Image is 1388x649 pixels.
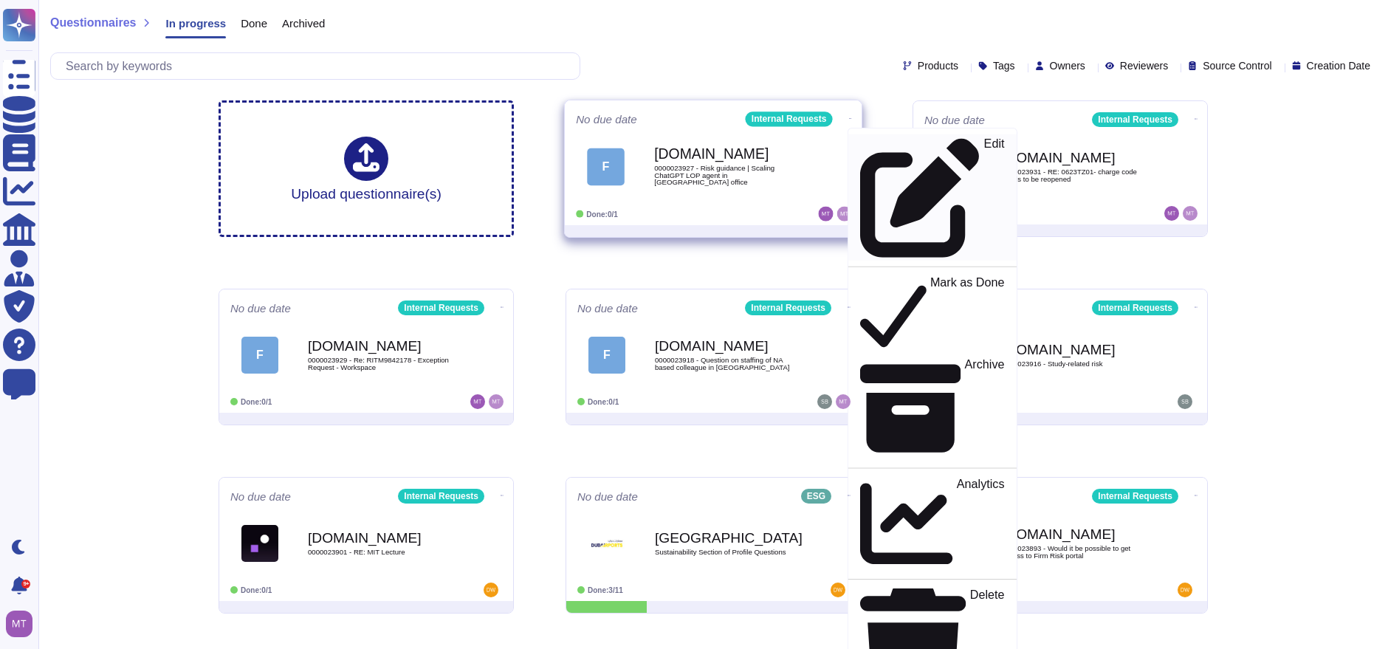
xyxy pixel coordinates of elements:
[654,165,803,186] span: 0000023927 - Risk guidance | Scaling ChatGPT LOP agent in [GEOGRAPHIC_DATA] office
[588,337,625,374] div: F
[50,17,136,29] span: Questionnaires
[241,398,272,406] span: Done: 0/1
[588,586,623,594] span: Done: 3/11
[282,18,325,29] span: Archived
[308,339,456,353] b: [DOMAIN_NAME]
[1164,206,1179,221] img: user
[836,394,851,409] img: user
[930,277,1005,352] p: Mark as Done
[655,549,803,556] span: Sustainability Section of Profile Questions
[1178,394,1192,409] img: user
[1120,61,1168,71] span: Reviewers
[848,355,1017,462] a: Archive
[241,337,278,374] div: F
[588,525,625,562] img: Logo
[588,398,619,406] span: Done: 0/1
[924,114,985,126] span: No due date
[308,549,456,556] span: 0000023901 - RE: MIT Lecture
[230,491,291,502] span: No due date
[586,210,618,218] span: Done: 0/1
[58,53,580,79] input: Search by keywords
[576,114,637,125] span: No due date
[745,301,831,315] div: Internal Requests
[1307,61,1370,71] span: Creation Date
[587,148,625,185] div: F
[957,478,1005,570] p: Analytics
[1002,527,1150,541] b: [DOMAIN_NAME]
[655,531,803,545] b: [GEOGRAPHIC_DATA]
[1092,489,1178,504] div: Internal Requests
[1203,61,1271,71] span: Source Control
[308,531,456,545] b: [DOMAIN_NAME]
[801,489,831,504] div: ESG
[848,134,1017,261] a: Edit
[1178,583,1192,597] img: user
[817,394,832,409] img: user
[165,18,226,29] span: In progress
[308,357,456,371] span: 0000023929 - Re: RITM9842178 - Exception Request - Workspace
[654,147,803,161] b: [DOMAIN_NAME]
[918,61,958,71] span: Products
[655,357,803,371] span: 0000023918 - Question on staffing of NA based colleague in [GEOGRAPHIC_DATA]
[818,207,833,222] img: user
[1050,61,1085,71] span: Owners
[1002,360,1150,368] span: 0000023916 - Study-related risk
[1002,343,1150,357] b: [DOMAIN_NAME]
[241,525,278,562] img: Logo
[1092,301,1178,315] div: Internal Requests
[21,580,30,588] div: 9+
[241,18,267,29] span: Done
[848,474,1017,573] a: Analytics
[484,583,498,597] img: user
[241,586,272,594] span: Done: 0/1
[965,359,1005,459] p: Archive
[489,394,504,409] img: user
[470,394,485,409] img: user
[993,61,1015,71] span: Tags
[1092,112,1178,127] div: Internal Requests
[291,137,442,201] div: Upload questionnaire(s)
[1002,545,1150,559] span: 0000023893 - Would it be possible to get access to Firm Risk portal
[230,303,291,314] span: No due date
[398,489,484,504] div: Internal Requests
[1002,168,1150,182] span: 0000023931 - RE: 0623TZ01- charge code needs to be reopened
[831,583,845,597] img: user
[746,111,833,126] div: Internal Requests
[1002,151,1150,165] b: [DOMAIN_NAME]
[577,491,638,502] span: No due date
[577,303,638,314] span: No due date
[655,339,803,353] b: [DOMAIN_NAME]
[6,611,32,637] img: user
[1183,206,1198,221] img: user
[984,138,1005,258] p: Edit
[398,301,484,315] div: Internal Requests
[3,608,43,640] button: user
[848,273,1017,355] a: Mark as Done
[837,207,852,222] img: user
